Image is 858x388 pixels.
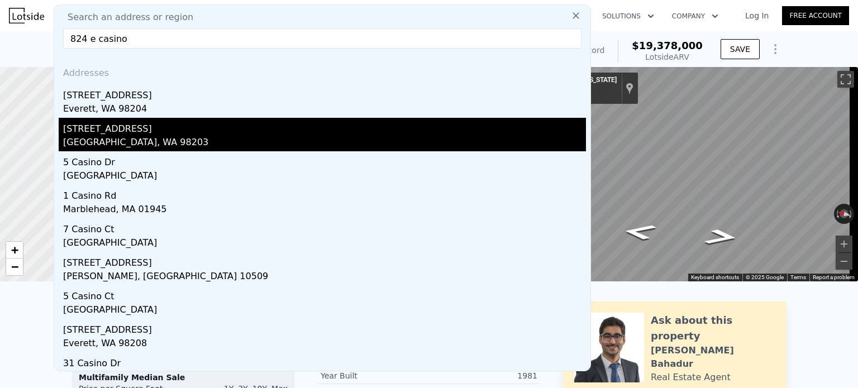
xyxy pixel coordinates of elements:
[626,82,633,94] a: Show location on map
[63,236,586,252] div: [GEOGRAPHIC_DATA]
[63,185,586,203] div: 1 Casino Rd
[608,220,671,244] path: Go North
[651,371,731,384] div: Real Estate Agent
[429,370,537,381] div: 1981
[321,370,429,381] div: Year Built
[6,258,23,275] a: Zoom out
[849,204,855,224] button: Rotate clockwise
[632,51,702,63] div: Lotside ARV
[721,39,760,59] button: SAVE
[63,118,586,136] div: [STREET_ADDRESS]
[593,6,663,26] button: Solutions
[63,28,581,49] input: Enter an address, city, region, neighborhood or zip code
[6,242,23,258] a: Zoom in
[790,274,806,280] a: Terms (opens in new tab)
[511,67,858,281] div: Map
[836,253,852,270] button: Zoom out
[813,274,855,280] a: Report a problem
[782,6,849,25] a: Free Account
[63,102,586,118] div: Everett, WA 98204
[836,236,852,252] button: Zoom in
[63,151,586,169] div: 5 Casino Dr
[63,270,586,285] div: [PERSON_NAME], [GEOGRAPHIC_DATA] 10509
[63,136,586,151] div: [GEOGRAPHIC_DATA], WA 98203
[63,252,586,270] div: [STREET_ADDRESS]
[837,71,854,88] button: Toggle fullscreen view
[663,6,727,26] button: Company
[690,225,753,249] path: Go South
[63,203,586,218] div: Marblehead, MA 01945
[651,344,775,371] div: [PERSON_NAME] Bahadur
[11,260,18,274] span: −
[511,67,858,281] div: Street View
[9,8,44,23] img: Lotside
[691,274,739,281] button: Keyboard shortcuts
[79,372,288,383] div: Multifamily Median Sale
[63,84,586,102] div: [STREET_ADDRESS]
[63,218,586,236] div: 7 Casino Ct
[63,352,586,370] div: 31 Casino Dr
[63,319,586,337] div: [STREET_ADDRESS]
[63,169,586,185] div: [GEOGRAPHIC_DATA]
[834,204,840,224] button: Rotate counterclockwise
[11,243,18,257] span: +
[63,303,586,319] div: [GEOGRAPHIC_DATA]
[651,313,775,344] div: Ask about this property
[632,40,702,51] span: $19,378,000
[59,11,193,24] span: Search an address or region
[63,285,586,303] div: 5 Casino Ct
[59,58,586,84] div: Addresses
[63,337,586,352] div: Everett, WA 98208
[764,38,786,60] button: Show Options
[746,274,784,280] span: © 2025 Google
[833,207,855,221] button: Reset the view
[63,370,586,386] div: [GEOGRAPHIC_DATA]
[732,10,782,21] a: Log In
